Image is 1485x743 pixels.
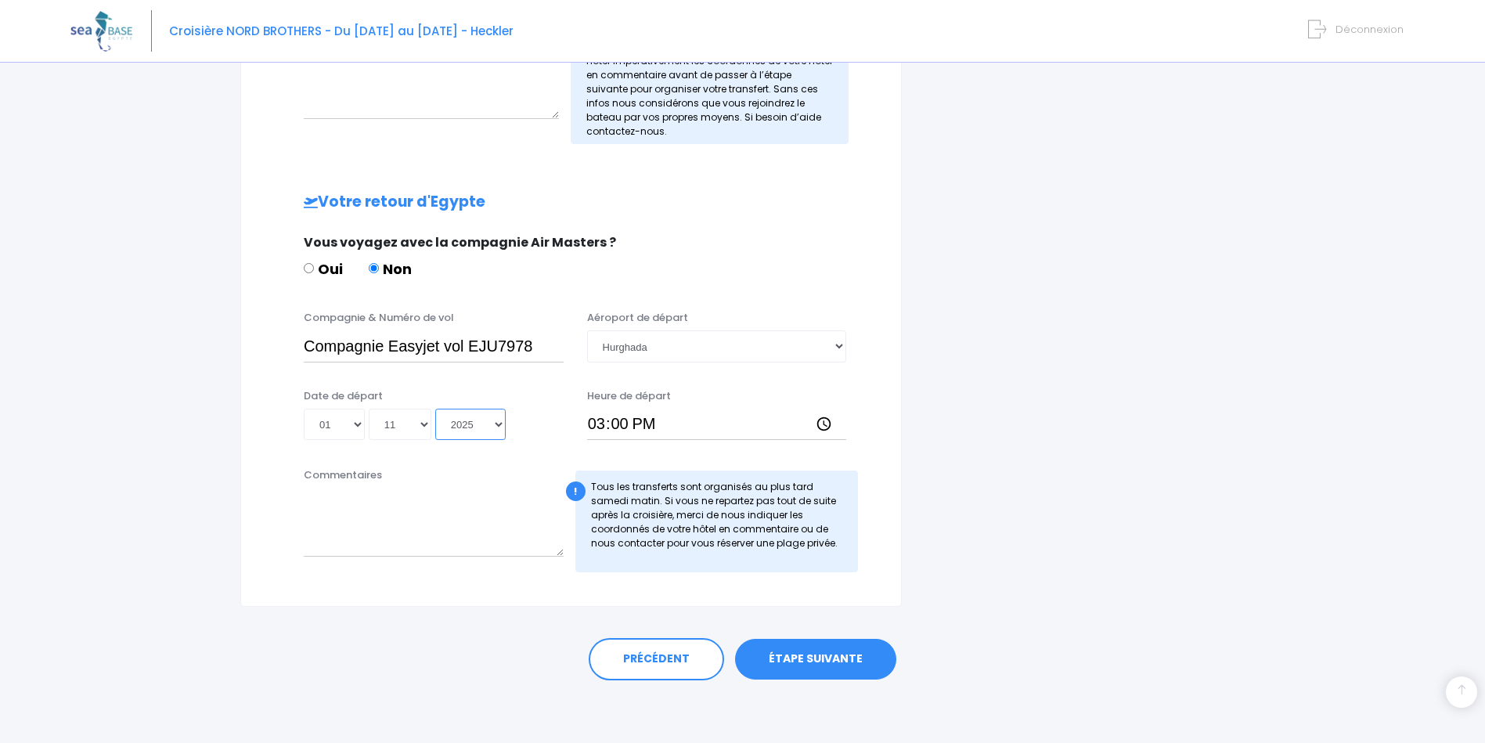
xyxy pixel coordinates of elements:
label: Aéroport de départ [587,310,688,326]
input: Non [369,263,379,273]
span: Déconnexion [1335,22,1404,37]
h2: Votre retour d'Egypte [272,193,870,211]
label: Commentaires [304,467,382,483]
span: Vous voyagez avec la compagnie Air Masters ? [304,233,616,251]
label: Heure de départ [587,388,671,404]
label: Compagnie & Numéro de vol [304,310,454,326]
input: Oui [304,263,314,273]
label: Oui [304,258,343,280]
label: Non [369,258,412,280]
div: Si votre vol atterri avant samedi midi : merci de noter impérativement les coordonnés de votre hô... [571,31,849,144]
label: Date de départ [304,388,383,404]
div: ! [566,482,586,501]
div: Tous les transferts sont organisés au plus tard samedi matin. Si vous ne repartez pas tout de sui... [575,471,859,572]
span: Croisière NORD BROTHERS - Du [DATE] au [DATE] - Heckler [169,23,514,39]
a: ÉTAPE SUIVANTE [735,639,896,680]
a: PRÉCÉDENT [589,638,724,680]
